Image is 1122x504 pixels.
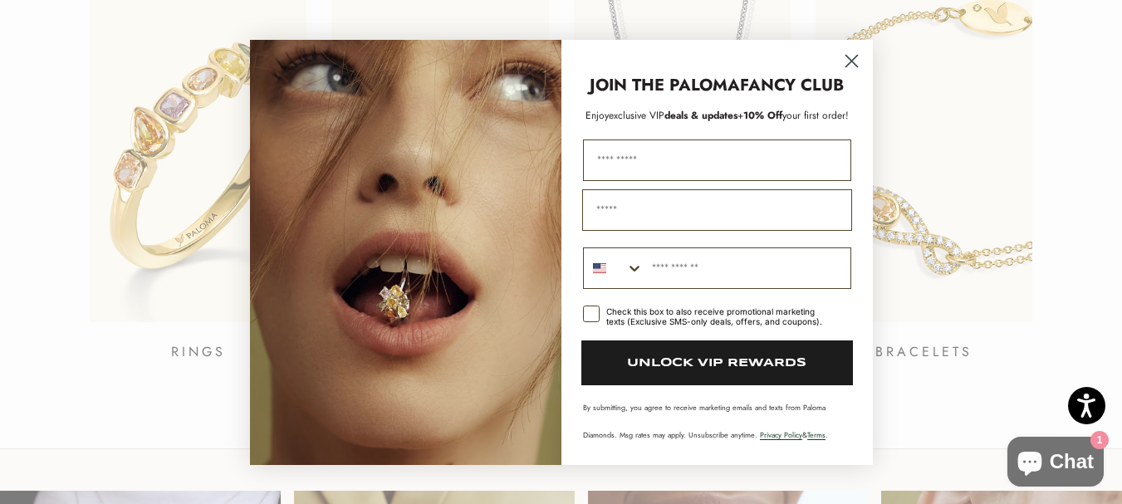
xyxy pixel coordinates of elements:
[807,429,826,440] a: Terms
[760,429,802,440] a: Privacy Policy
[609,108,664,123] span: exclusive VIP
[584,248,644,288] button: Search Countries
[737,108,849,123] span: + your first order!
[585,108,609,123] span: Enjoy
[593,262,606,275] img: United States
[583,402,851,440] p: By submitting, you agree to receive marketing emails and texts from Paloma Diamonds. Msg rates ma...
[250,40,561,465] img: Loading...
[760,429,828,440] span: & .
[590,73,740,97] strong: JOIN THE PALOMA
[644,248,850,288] input: Phone Number
[837,46,866,76] button: Close dialog
[582,189,852,231] input: Email
[609,108,737,123] span: deals & updates
[583,139,851,181] input: First Name
[743,108,782,123] span: 10% Off
[581,340,853,385] button: UNLOCK VIP REWARDS
[606,306,831,326] div: Check this box to also receive promotional marketing texts (Exclusive SMS-only deals, offers, and...
[740,73,844,97] strong: FANCY CLUB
